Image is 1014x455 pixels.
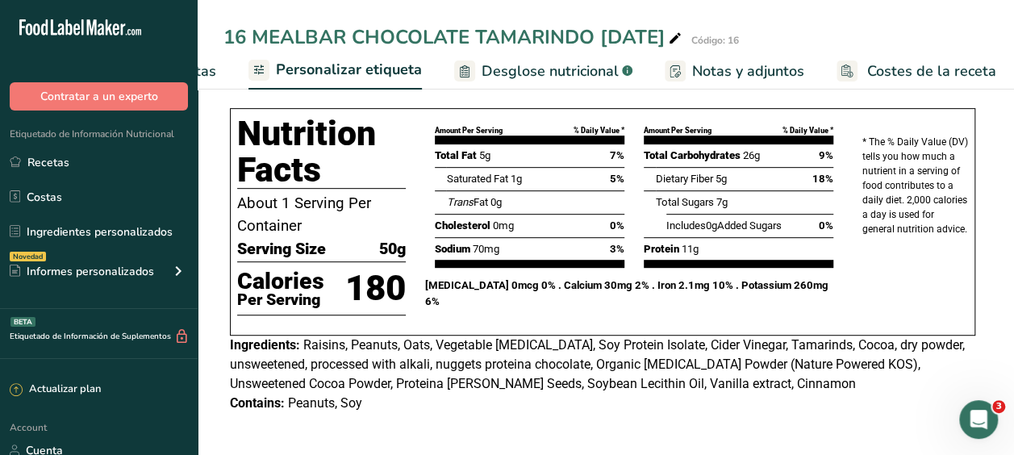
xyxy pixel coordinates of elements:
span: 0g [706,219,717,232]
span: Peanuts, Soy [288,395,362,411]
span: 5g [479,149,490,161]
iframe: Intercom live chat [959,400,998,439]
span: Desglose nutricional [482,61,619,82]
span: 3% [610,241,624,257]
span: Costes de la receta [867,61,996,82]
span: Contains: [230,395,285,411]
span: Raisins, Peanuts, Oats, Vegetable [MEDICAL_DATA], Soy Protein Isolate, Cider Vinegar, Tamarinds, ... [230,337,965,391]
span: 3 [992,400,1005,413]
p: 180 [345,262,406,315]
span: Fat [446,196,487,208]
span: 0% [610,218,624,234]
p: About 1 Serving Per Container [237,192,406,237]
span: 26g [743,149,760,161]
p: Per Serving [237,294,324,307]
p: Calories [237,269,324,294]
div: Amount Per Serving [644,125,711,136]
a: Notas y adjuntos [665,53,804,90]
span: 0g [490,196,501,208]
p: [MEDICAL_DATA] 0mcg 0% . Calcium 30mg 2% . Iron 2.1mg 10% . Potassium 260mg 6% [425,278,843,310]
span: 7g [716,196,728,208]
span: 9% [819,148,833,164]
span: Serving Size [237,237,326,261]
span: Sodium [435,243,470,255]
span: 7% [610,148,624,164]
div: Novedad [10,252,46,261]
span: Dietary Fiber [656,173,713,185]
div: Informes personalizados [10,263,154,280]
span: 5g [716,173,727,185]
span: Cholesterol [435,219,490,232]
span: Total Sugars [656,196,714,208]
div: Actualizar plan [10,382,101,398]
a: Desglose nutricional [454,53,632,90]
span: 0mg [493,219,514,232]
div: BETA [10,317,35,327]
span: 50g [379,237,406,261]
div: Código: 16 [691,33,739,48]
div: 16 MEALBAR CHOCOLATE TAMARINDO [DATE] [223,23,685,52]
div: Amount Per Serving [435,125,503,136]
span: 0% [819,218,833,234]
span: Protein [644,243,679,255]
span: 70mg [473,243,499,255]
span: Total Carbohydrates [644,149,741,161]
a: Personalizar etiqueta [248,52,422,90]
a: Costes de la receta [837,53,996,90]
span: Notas y adjuntos [692,61,804,82]
i: Trans [446,196,473,208]
span: 1g [510,173,521,185]
p: * The % Daily Value (DV) tells you how much a nutrient in a serving of food contributes to a dail... [862,135,968,237]
div: % Daily Value * [574,125,624,136]
span: Ingredients: [230,337,300,353]
span: Includes Added Sugars [666,219,782,232]
div: % Daily Value * [782,125,833,136]
span: 18% [812,171,833,187]
button: Contratar a un experto [10,82,188,111]
span: 5% [610,171,624,187]
h1: Nutrition Facts [237,115,406,189]
span: 11g [682,243,699,255]
span: Saturated Fat [446,173,507,185]
span: Personalizar etiqueta [276,59,422,81]
span: Total Fat [435,149,477,161]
